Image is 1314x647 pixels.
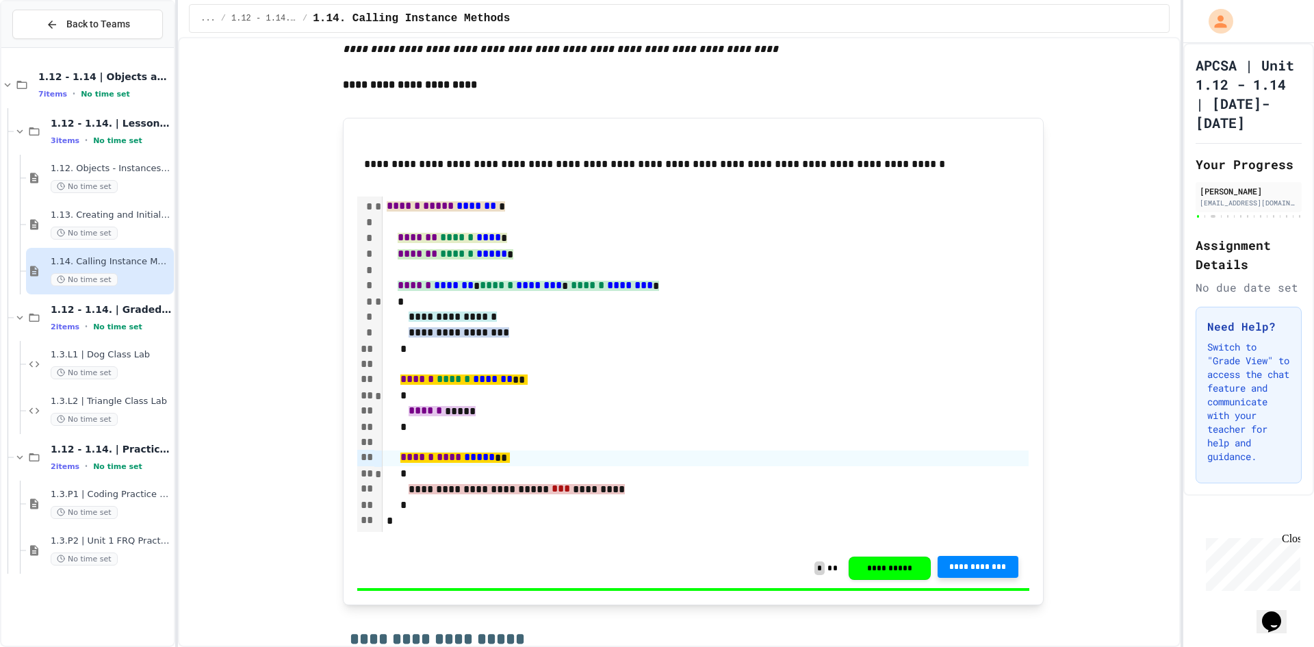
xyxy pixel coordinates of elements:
[66,17,130,31] span: Back to Teams
[51,506,118,519] span: No time set
[51,210,171,221] span: 1.13. Creating and Initializing Objects: Constructors
[1200,185,1298,197] div: [PERSON_NAME]
[51,273,118,286] span: No time set
[302,13,307,24] span: /
[51,227,118,240] span: No time set
[1196,279,1302,296] div: No due date set
[85,461,88,472] span: •
[38,90,67,99] span: 7 items
[201,13,216,24] span: ...
[51,535,171,547] span: 1.3.P2 | Unit 1 FRQ Practice
[5,5,94,87] div: Chat with us now!Close
[81,90,130,99] span: No time set
[1207,318,1290,335] h3: Need Help?
[221,13,226,24] span: /
[1200,198,1298,208] div: [EMAIL_ADDRESS][DOMAIN_NAME]
[51,256,171,268] span: 1.14. Calling Instance Methods
[1257,592,1300,633] iframe: chat widget
[1194,5,1237,37] div: My Account
[231,13,297,24] span: 1.12 - 1.14. | Lessons and Notes
[51,117,171,129] span: 1.12 - 1.14. | Lessons and Notes
[313,10,510,27] span: 1.14. Calling Instance Methods
[73,88,75,99] span: •
[1196,236,1302,274] h2: Assignment Details
[38,71,171,83] span: 1.12 - 1.14 | Objects and Instances of Classes
[51,180,118,193] span: No time set
[51,322,79,331] span: 2 items
[51,136,79,145] span: 3 items
[93,462,142,471] span: No time set
[51,163,171,175] span: 1.12. Objects - Instances of Classes
[51,413,118,426] span: No time set
[1207,340,1290,464] p: Switch to "Grade View" to access the chat feature and communicate with your teacher for help and ...
[93,136,142,145] span: No time set
[85,135,88,146] span: •
[51,462,79,471] span: 2 items
[1196,55,1302,132] h1: APCSA | Unit 1.12 - 1.14 | [DATE]-[DATE]
[51,553,118,566] span: No time set
[51,366,118,379] span: No time set
[85,321,88,332] span: •
[93,322,142,331] span: No time set
[51,443,171,455] span: 1.12 - 1.14. | Practice Labs
[51,396,171,407] span: 1.3.L2 | Triangle Class Lab
[51,303,171,316] span: 1.12 - 1.14. | Graded Labs
[1196,155,1302,174] h2: Your Progress
[51,489,171,500] span: 1.3.P1 | Coding Practice 1b (1.7-1.15)
[51,349,171,361] span: 1.3.L1 | Dog Class Lab
[1200,533,1300,591] iframe: chat widget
